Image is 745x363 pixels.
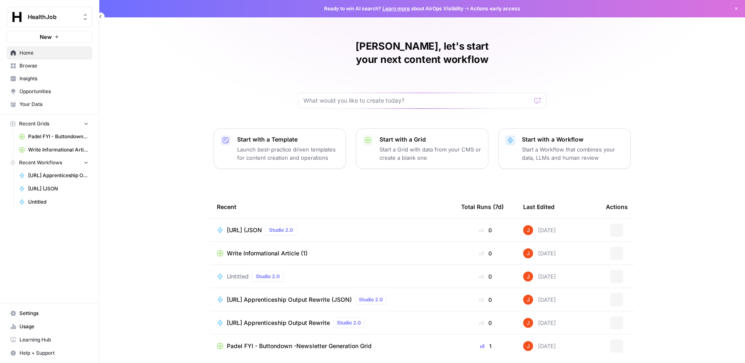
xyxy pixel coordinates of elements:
button: Start with a TemplateLaunch best-practice driven templates for content creation and operations [214,128,346,169]
a: Your Data [7,98,92,111]
div: [DATE] [523,318,556,328]
div: 0 [461,319,510,327]
span: [URL] Apprenticeship Output Rewrite (JSON) [227,296,352,304]
a: Browse [7,59,92,72]
a: Home [7,46,92,60]
span: Studio 2.0 [256,273,280,280]
span: [URL] (JSON [227,226,262,234]
div: Recent [217,195,448,218]
button: Recent Grids [7,118,92,130]
span: HealthJob [28,13,78,21]
a: Padel FYI - Buttondown -Newsletter Generation Grid [15,130,92,143]
span: Your Data [19,101,89,108]
p: Start with a Grid [380,135,481,144]
p: Start with a Template [237,135,339,144]
span: Ready to win AI search? about AirOps Visibility [324,5,464,12]
input: What would you like to create today? [303,96,531,105]
div: [DATE] [523,295,556,305]
span: Usage [19,323,89,330]
span: Untitled [28,198,89,206]
div: 0 [461,226,510,234]
a: [URL] Apprenticeship Output Rewrite (JSON)Studio 2.0 [217,295,448,305]
span: New [40,33,52,41]
a: [URL] (JSONStudio 2.0 [217,225,448,235]
span: Untitled [227,272,249,281]
span: Insights [19,75,89,82]
a: UntitledStudio 2.0 [217,272,448,281]
a: Learning Hub [7,333,92,346]
span: Padel FYI - Buttondown -Newsletter Generation Grid [28,133,89,140]
span: Write Informational Article (1) [227,249,308,257]
img: h785y6s5ijaobq0cc3c4ue3ac79y [523,248,533,258]
a: [URL] Apprenticeship Output RewriteStudio 2.0 [217,318,448,328]
span: Help + Support [19,349,89,357]
span: Actions early access [470,5,520,12]
img: h785y6s5ijaobq0cc3c4ue3ac79y [523,272,533,281]
a: [URL] (JSON [15,182,92,195]
a: [URL] Apprenticeship Output Rewrite (JSON) [15,169,92,182]
p: Start with a Workflow [522,135,624,144]
button: Start with a WorkflowStart a Workflow that combines your data, LLMs and human review [498,128,631,169]
img: h785y6s5ijaobq0cc3c4ue3ac79y [523,341,533,351]
span: Studio 2.0 [359,296,383,303]
div: [DATE] [523,272,556,281]
span: Recent Workflows [19,159,62,166]
a: Usage [7,320,92,333]
div: 1 [461,342,510,350]
button: Recent Workflows [7,156,92,169]
span: Studio 2.0 [269,226,293,234]
span: Write Informational Article (1) [28,146,89,154]
div: Last Edited [523,195,555,218]
div: 0 [461,272,510,281]
span: Browse [19,62,89,70]
a: Write Informational Article (1) [15,143,92,156]
a: Padel FYI - Buttondown -Newsletter Generation Grid [217,342,448,350]
a: Write Informational Article (1) [217,249,448,257]
span: Learning Hub [19,336,89,344]
div: [DATE] [523,341,556,351]
a: Insights [7,72,92,85]
img: h785y6s5ijaobq0cc3c4ue3ac79y [523,295,533,305]
span: Studio 2.0 [337,319,361,327]
div: [DATE] [523,225,556,235]
p: Start a Workflow that combines your data, LLMs and human review [522,145,624,162]
div: Actions [606,195,628,218]
div: 0 [461,249,510,257]
span: Home [19,49,89,57]
span: Settings [19,310,89,317]
img: h785y6s5ijaobq0cc3c4ue3ac79y [523,225,533,235]
div: Total Runs (7d) [461,195,504,218]
button: Help + Support [7,346,92,360]
span: [URL] Apprenticeship Output Rewrite [227,319,330,327]
a: Learn more [382,5,410,12]
button: Start with a GridStart a Grid with data from your CMS or create a blank one [356,128,488,169]
button: New [7,31,92,43]
span: [URL] Apprenticeship Output Rewrite (JSON) [28,172,89,179]
span: Recent Grids [19,120,49,127]
p: Start a Grid with data from your CMS or create a blank one [380,145,481,162]
img: h785y6s5ijaobq0cc3c4ue3ac79y [523,318,533,328]
button: Workspace: HealthJob [7,7,92,27]
h1: [PERSON_NAME], let's start your next content workflow [298,40,546,66]
a: Untitled [15,195,92,209]
div: 0 [461,296,510,304]
span: Padel FYI - Buttondown -Newsletter Generation Grid [227,342,372,350]
a: Opportunities [7,85,92,98]
img: HealthJob Logo [10,10,24,24]
p: Launch best-practice driven templates for content creation and operations [237,145,339,162]
div: [DATE] [523,248,556,258]
span: [URL] (JSON [28,185,89,192]
a: Settings [7,307,92,320]
span: Opportunities [19,88,89,95]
